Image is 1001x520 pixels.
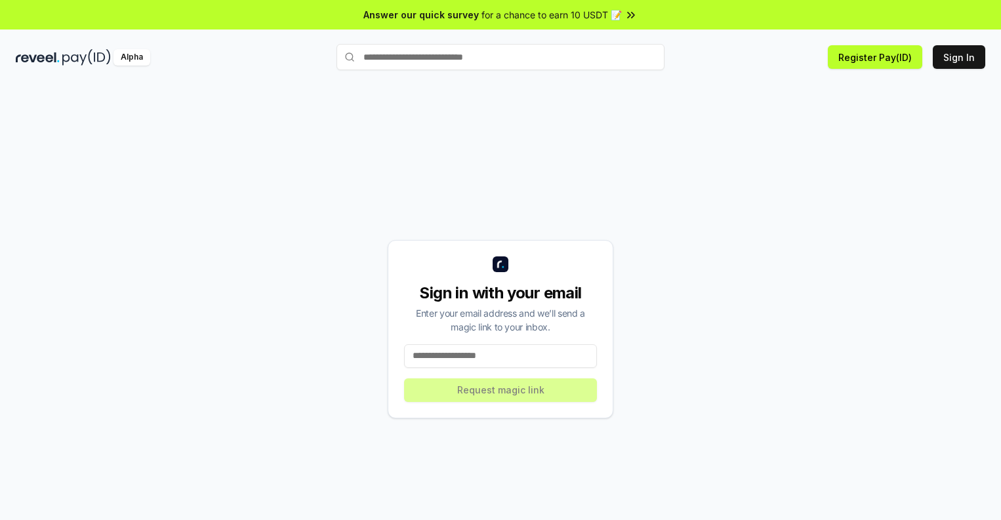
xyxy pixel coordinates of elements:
img: pay_id [62,49,111,66]
div: Sign in with your email [404,283,597,304]
span: for a chance to earn 10 USDT 📝 [481,8,622,22]
div: Alpha [113,49,150,66]
img: logo_small [493,256,508,272]
img: reveel_dark [16,49,60,66]
div: Enter your email address and we’ll send a magic link to your inbox. [404,306,597,334]
button: Sign In [933,45,985,69]
button: Register Pay(ID) [828,45,922,69]
span: Answer our quick survey [363,8,479,22]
